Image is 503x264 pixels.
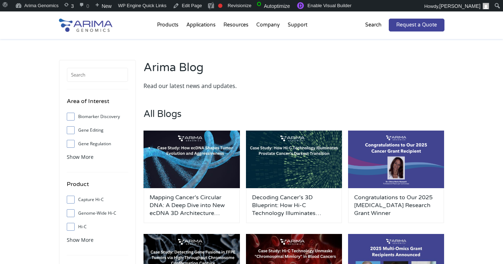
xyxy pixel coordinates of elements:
[67,68,128,82] input: Search
[67,236,94,243] span: Show More
[246,131,342,189] img: Arima-March-Blog-Post-Banner-3-500x300.jpg
[67,153,94,160] span: Show More
[348,131,444,189] img: genome-assembly-grant-2025-500x300.png
[67,138,128,149] label: Gene Regulation
[218,4,222,8] div: Focus keyphrase not set
[354,194,438,217] a: Congratulations to Our 2025 [MEDICAL_DATA] Research Grant Winner
[144,81,290,91] p: Read our latest news and updates.
[67,221,128,232] label: Hi-C
[144,60,290,81] h2: Arima Blog
[67,194,128,205] label: Capture Hi-C
[67,208,128,219] label: Genome-Wide Hi-C
[144,131,240,189] img: Arima-March-Blog-Post-Banner-4-500x300.jpg
[150,194,234,217] a: Mapping Cancer’s Circular DNA: A Deep Dive into New ecDNA 3D Architecture Research
[67,125,128,136] label: Gene Editing
[67,180,128,194] h4: Product
[67,97,128,111] h4: Area of Interest
[144,108,444,131] h3: All Blogs
[389,19,444,31] a: Request a Quote
[365,20,382,30] p: Search
[439,3,481,9] span: [PERSON_NAME]
[59,19,112,32] img: Arima-Genomics-logo
[252,194,336,217] a: Decoding Cancer’s 3D Blueprint: How Hi-C Technology Illuminates [MEDICAL_DATA] Cancer’s Darkest T...
[67,111,128,122] label: Biomarker Discovery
